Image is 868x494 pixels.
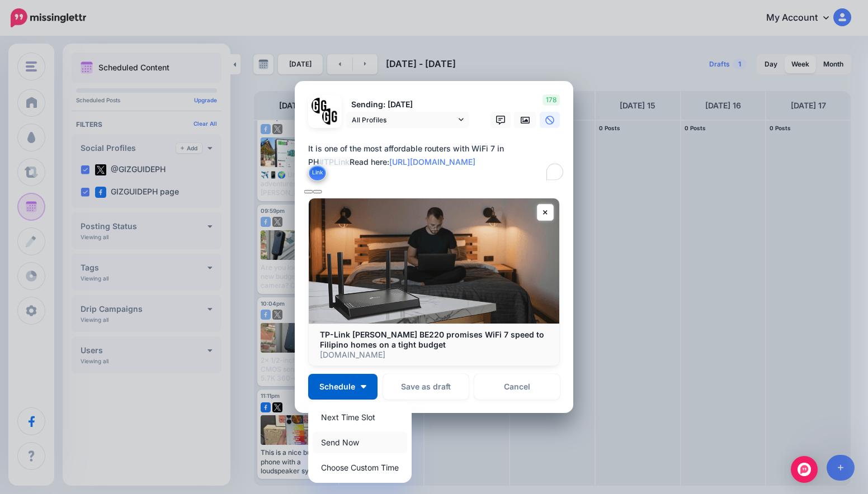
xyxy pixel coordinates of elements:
[346,112,469,128] a: All Profiles
[308,164,327,181] button: Link
[361,385,366,388] img: arrow-down-white.png
[322,108,338,125] img: JT5sWCfR-79925.png
[308,402,412,483] div: Schedule
[313,406,407,428] a: Next Time Slot
[474,374,560,400] a: Cancel
[542,94,560,106] span: 178
[308,374,378,400] button: Schedule
[308,142,565,169] div: It is one of the most affordable routers with WiFi 7 in PH Read here:
[312,98,328,114] img: 353459792_649996473822713_4483302954317148903_n-bsa138318.png
[320,330,544,349] b: TP-Link [PERSON_NAME] BE220 promises WiFi 7 speed to Filipino homes on a tight budget
[320,350,548,360] p: [DOMAIN_NAME]
[791,456,818,483] div: Open Intercom Messenger
[346,98,469,111] p: Sending: [DATE]
[309,198,559,324] img: TP-Link Archer BE220 promises WiFi 7 speed to Filipino homes on a tight budget
[319,383,355,391] span: Schedule
[313,431,407,453] a: Send Now
[352,114,456,126] span: All Profiles
[313,457,407,478] a: Choose Custom Time
[308,142,565,182] textarea: To enrich screen reader interactions, please activate Accessibility in Grammarly extension settings
[383,374,469,400] button: Save as draft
